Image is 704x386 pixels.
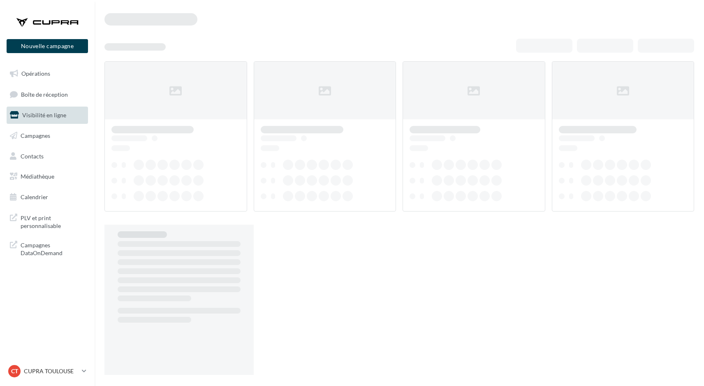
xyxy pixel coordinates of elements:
[21,212,85,230] span: PLV et print personnalisable
[21,91,68,98] span: Boîte de réception
[7,363,88,379] a: CT CUPRA TOULOUSE
[5,168,90,185] a: Médiathèque
[21,152,44,159] span: Contacts
[5,236,90,260] a: Campagnes DataOnDemand
[21,132,50,139] span: Campagnes
[21,240,85,257] span: Campagnes DataOnDemand
[21,193,48,200] span: Calendrier
[11,367,18,375] span: CT
[21,173,54,180] span: Médiathèque
[21,70,50,77] span: Opérations
[5,188,90,206] a: Calendrier
[5,86,90,103] a: Boîte de réception
[5,65,90,82] a: Opérations
[5,127,90,144] a: Campagnes
[5,148,90,165] a: Contacts
[22,112,66,119] span: Visibilité en ligne
[5,209,90,233] a: PLV et print personnalisable
[24,367,79,375] p: CUPRA TOULOUSE
[7,39,88,53] button: Nouvelle campagne
[5,107,90,124] a: Visibilité en ligne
